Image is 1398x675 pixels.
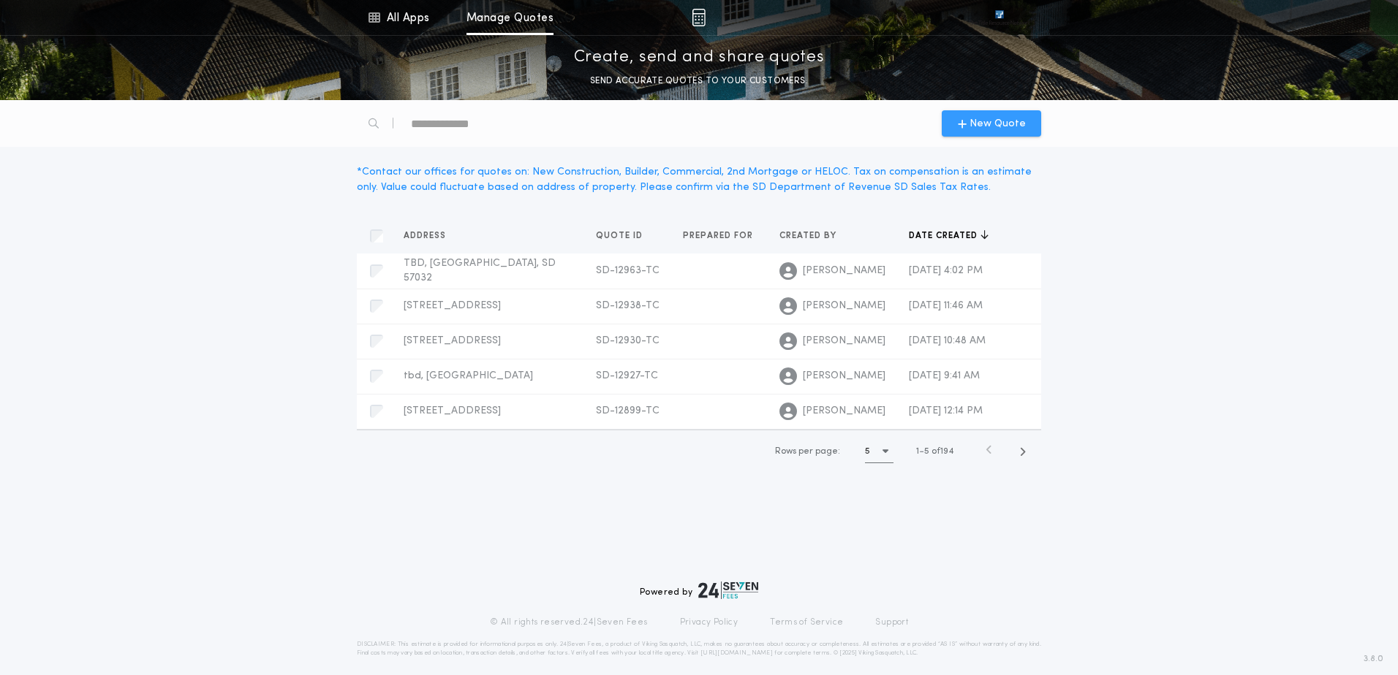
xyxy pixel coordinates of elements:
[404,405,501,416] span: [STREET_ADDRESS]
[770,617,843,628] a: Terms of Service
[640,581,758,599] div: Powered by
[909,405,983,416] span: [DATE] 12:14 PM
[596,229,654,243] button: Quote ID
[357,640,1041,657] p: DISCLAIMER: This estimate is provided for informational purposes only. 24|Seven Fees, a product o...
[596,405,660,416] span: SD-12899-TC
[924,447,929,456] span: 5
[803,404,885,419] span: [PERSON_NAME]
[404,229,457,243] button: Address
[803,369,885,384] span: [PERSON_NAME]
[779,229,847,243] button: Created by
[775,447,840,456] span: Rows per page:
[1364,652,1383,666] span: 3.8.0
[596,230,646,242] span: Quote ID
[490,617,648,628] p: © All rights reserved. 24|Seven Fees
[596,335,660,346] span: SD-12930-TC
[680,617,738,628] a: Privacy Policy
[698,581,758,599] img: logo
[357,164,1041,195] div: * Contact our offices for quotes on: New Construction, Builder, Commercial, 2nd Mortgage or HELOC...
[909,265,983,276] span: [DATE] 4:02 PM
[692,9,706,26] img: img
[404,335,501,346] span: [STREET_ADDRESS]
[909,335,986,346] span: [DATE] 10:48 AM
[404,230,449,242] span: Address
[700,650,773,656] a: [URL][DOMAIN_NAME]
[574,46,825,69] p: Create, send and share quotes
[909,229,989,243] button: Date created
[803,264,885,278] span: [PERSON_NAME]
[803,334,885,348] span: [PERSON_NAME]
[404,300,501,311] span: [STREET_ADDRESS]
[909,370,980,381] span: [DATE] 9:41 AM
[942,110,1041,137] button: New Quote
[865,440,893,463] button: 5
[875,617,908,628] a: Support
[596,265,660,276] span: SD-12963-TC
[969,10,1030,25] img: vs-icon
[916,447,919,456] span: 1
[683,230,756,242] span: Prepared for
[596,300,660,311] span: SD-12938-TC
[404,258,556,283] span: TBD, [GEOGRAPHIC_DATA], SD 57032
[909,230,981,242] span: Date created
[404,370,533,381] span: tbd, [GEOGRAPHIC_DATA]
[779,230,839,242] span: Created by
[865,444,870,459] h1: 5
[596,370,658,381] span: SD-12927-TC
[932,445,953,458] span: of 194
[970,116,1026,131] span: New Quote
[803,299,885,313] span: [PERSON_NAME]
[590,74,808,88] p: SEND ACCURATE QUOTES TO YOUR CUSTOMERS.
[909,300,983,311] span: [DATE] 11:46 AM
